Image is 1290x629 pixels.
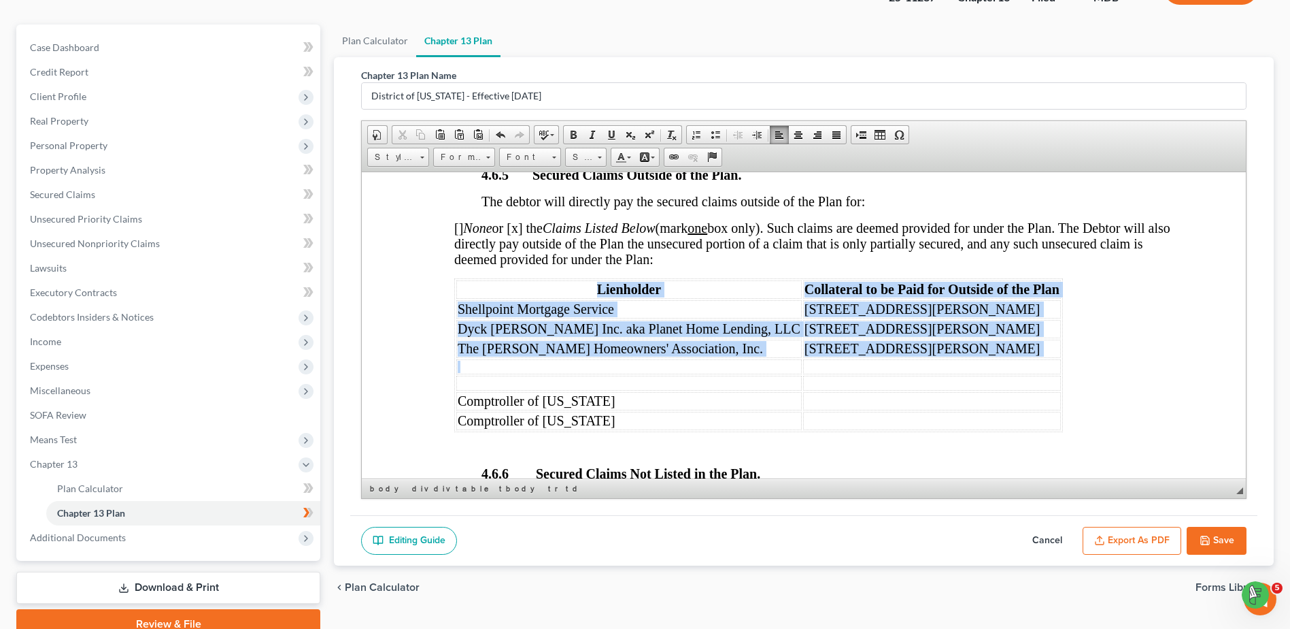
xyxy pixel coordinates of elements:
a: div element [409,482,430,496]
a: Align Right [808,126,827,144]
a: Case Dashboard [19,35,320,60]
label: Chapter 13 Plan Name [361,68,456,82]
a: table element [453,482,495,496]
a: Credit Report [19,60,320,84]
span: Expenses [30,360,69,372]
a: Center [789,126,808,144]
span: Income [30,336,61,347]
i: chevron_left [334,582,345,593]
span: Means Test [30,434,77,445]
a: Bold [564,126,583,144]
a: Unsecured Priority Claims [19,207,320,231]
a: Anchor [702,148,722,166]
a: SOFA Review [19,403,320,428]
span: Comptroller of [US_STATE] [96,221,254,236]
a: Undo [491,126,510,144]
a: Property Analysis [19,158,320,182]
a: Copy [411,126,430,144]
span: Executory Contracts [30,287,117,298]
a: Download & Print [16,572,320,604]
a: Decrease Indent [728,126,747,144]
a: body element [367,482,408,496]
span: The [PERSON_NAME] Homeowners' Association, Inc. [96,169,401,184]
span: Client Profile [30,91,86,102]
span: Plan Calculator [57,483,123,494]
a: Insert Page Break for Printing [851,126,870,144]
a: Plan Calculator [334,25,416,57]
span: Format [434,148,481,166]
a: Size [565,148,607,167]
a: Document Properties [368,126,387,144]
a: tr element [545,482,562,496]
a: Underline [602,126,621,144]
span: Styles [368,148,415,166]
a: Format [433,148,495,167]
span: Font [500,148,547,166]
a: Insert/Remove Bulleted List [706,126,725,144]
a: Paste as plain text [449,126,469,144]
a: Plan Calculator [46,477,320,501]
span: [ ] or [x] the (mark box only). Such claims are deemed provided for under the Plan. The Debtor wi... [92,48,809,95]
span: The debtor will directly pay the secured claims outside of the Plan for: [120,22,503,37]
span: Codebtors Insiders & Notices [30,311,154,323]
span: Lawsuits [30,262,67,274]
a: Paste [430,126,449,144]
a: tbody element [496,482,544,496]
span: [STREET_ADDRESS][PERSON_NAME] [443,129,679,144]
a: Remove Format [662,126,681,144]
span: Size [566,148,593,166]
span: Forms Library [1195,582,1263,593]
span: Chapter 13 [30,458,78,470]
a: Lawsuits [19,256,320,280]
a: Text Color [611,148,635,166]
a: Editing Guide [361,527,457,555]
iframe: Rich Text Editor, document-ckeditor [362,172,1246,479]
span: Case Dashboard [30,42,99,53]
a: Unlink [683,148,702,166]
span: Comptroller of [US_STATE] [96,241,254,256]
button: Cancel [1017,527,1077,555]
a: Spell Checker [534,126,558,144]
span: Chapter 13 Plan [57,507,125,519]
a: Unsecured Nonpriority Claims [19,231,320,256]
a: Increase Indent [747,126,766,144]
button: chevron_left Plan Calculator [334,582,420,593]
i: None [101,48,130,63]
span: Miscellaneous [30,385,90,396]
button: Export as PDF [1083,527,1181,555]
a: Redo [510,126,529,144]
a: Executory Contracts [19,280,320,305]
a: td element [563,482,584,496]
span: Unsecured Nonpriority Claims [30,238,160,249]
a: Insert Special Character [889,126,909,144]
span: Additional Documents [30,532,126,543]
button: Save [1187,527,1246,555]
span: 5 [1272,583,1283,594]
span: Unsecured Priority Claims [30,213,142,225]
span: Plan Calculator [345,582,420,593]
a: Secured Claims [19,182,320,207]
i: Claims Listed Below [181,48,294,63]
span: Shellpoint Mortgage Service [96,129,252,144]
a: Subscript [621,126,640,144]
span: SOFA Review [30,409,86,421]
span: [STREET_ADDRESS][PERSON_NAME] [443,149,679,164]
span: Property Analysis [30,164,105,176]
a: div element [431,482,452,496]
span: Dyck [PERSON_NAME] Inc. aka Planet Home Lending, LLC [96,149,439,164]
a: Align Left [770,126,789,144]
a: Background Color [635,148,659,166]
a: Table [870,126,889,144]
a: Chapter 13 Plan [46,501,320,526]
a: Superscript [640,126,659,144]
span: Secured Claims [30,189,95,200]
u: one [326,48,345,63]
a: Italic [583,126,602,144]
span: Credit Report [30,66,88,78]
input: Enter name... [362,83,1246,109]
a: Font [499,148,561,167]
span: Lienholder [235,110,299,125]
span: Resize [1236,487,1243,494]
span: [STREET_ADDRESS][PERSON_NAME] [443,169,679,184]
span: Collateral to be Paid for Outside of the Plan [443,110,698,125]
